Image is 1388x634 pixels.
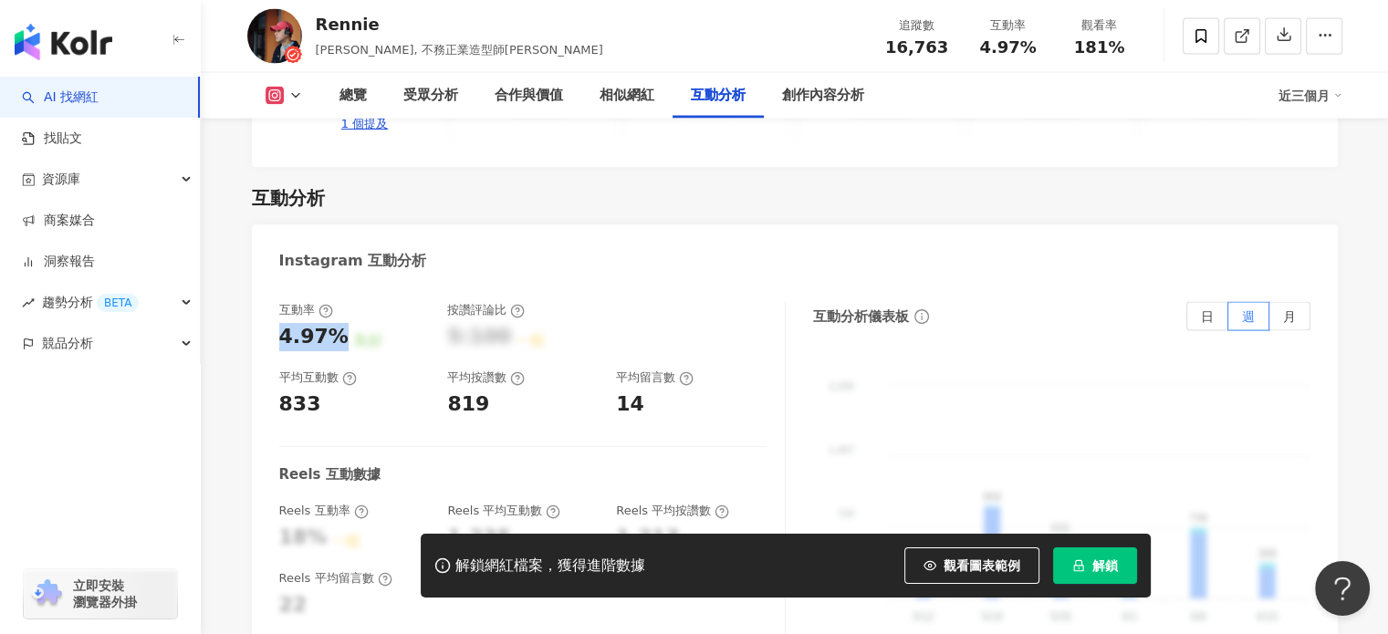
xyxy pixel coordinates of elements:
button: 解鎖 [1053,547,1137,584]
div: 互動分析 [691,85,746,107]
span: 181% [1074,38,1125,57]
div: 平均互動數 [279,369,357,386]
div: 按讚評論比 [447,302,525,318]
span: 週 [1242,309,1255,324]
div: Instagram 互動分析 [279,251,427,271]
span: 立即安裝 瀏覽器外掛 [73,577,137,610]
div: 互動分析 [252,185,325,211]
div: 4.97% [279,323,349,351]
div: Reels 平均按讚數 [616,503,729,519]
div: 819 [447,390,489,419]
span: info-circle [912,307,932,327]
div: 833 [279,390,321,419]
span: 觀看圖表範例 [944,558,1020,573]
div: 互動分析儀表板 [813,307,909,327]
div: 創作內容分析 [782,85,864,107]
div: 1 個提及 [341,116,388,132]
div: 觀看率 [1065,16,1134,35]
div: 解鎖網紅檔案，獲得進階數據 [455,556,645,576]
div: Reels 平均互動數 [447,503,560,519]
a: 商案媒合 [22,212,95,230]
div: 總覽 [339,85,367,107]
span: [PERSON_NAME], 不務正業造型師[PERSON_NAME] [316,43,603,57]
div: 近三個月 [1278,81,1342,110]
div: 受眾分析 [403,85,458,107]
span: 資源庫 [42,159,80,200]
span: lock [1072,559,1085,572]
img: logo [15,24,112,60]
div: Rennie [316,13,603,36]
div: Reels 互動數據 [279,465,381,484]
div: BETA [97,294,139,312]
div: Reels 互動率 [279,503,369,519]
div: 互動率 [974,16,1043,35]
span: 日 [1201,309,1214,324]
span: 月 [1283,309,1296,324]
img: chrome extension [29,579,65,608]
span: 4.97% [979,38,1036,57]
span: 趨勢分析 [42,282,139,323]
div: 平均留言數 [616,369,694,386]
button: 觀看圖表範例 [904,547,1039,584]
span: 解鎖 [1092,558,1118,573]
div: 平均按讚數 [447,369,525,386]
div: 追蹤數 [882,16,952,35]
div: 14 [616,390,644,419]
span: 16,763 [885,37,948,57]
div: 互動率 [279,302,333,318]
div: 相似網紅 [600,85,654,107]
div: 合作與價值 [495,85,563,107]
img: KOL Avatar [247,9,302,64]
a: chrome extension立即安裝 瀏覽器外掛 [24,569,177,618]
span: 競品分析 [42,323,93,364]
a: 找貼文 [22,130,82,148]
span: rise [22,296,35,309]
a: 洞察報告 [22,253,95,271]
a: searchAI 找網紅 [22,88,99,107]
